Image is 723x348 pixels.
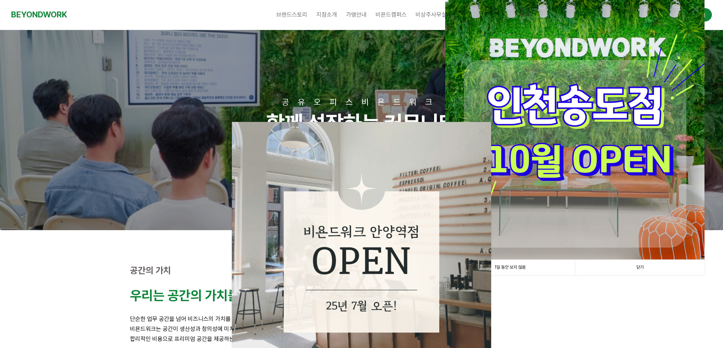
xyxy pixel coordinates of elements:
p: 합리적인 비용으로 프리미엄 공간을 제공하는 것이 비욘드워크의 철학입니다. [130,334,593,344]
a: BEYONDWORK [11,8,67,21]
strong: 공간의 가치 [130,265,171,276]
p: 비욘드워크는 공간이 생산성과 창의성에 미치는 영향을 잘 알고 있습니다. [130,324,593,334]
a: 비욘드캠퍼스 [371,6,411,24]
a: 브랜드스토리 [272,6,312,24]
a: 가맹안내 [341,6,371,24]
a: 1일 동안 보지 않음 [445,260,575,275]
span: 비상주사무실 [416,11,447,18]
span: 비욘드캠퍼스 [376,11,407,18]
a: 닫기 [575,260,704,275]
strong: 우리는 공간의 가치를 높입니다. [130,288,291,304]
p: 단순한 업무 공간을 넘어 비즈니스의 가치를 높이는 영감의 공간을 만듭니다. [130,314,593,324]
a: 지점소개 [312,6,341,24]
span: 브랜드스토리 [276,11,307,18]
span: 가맹안내 [346,11,367,18]
a: 비상주사무실 [411,6,451,24]
span: 지점소개 [316,11,337,18]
